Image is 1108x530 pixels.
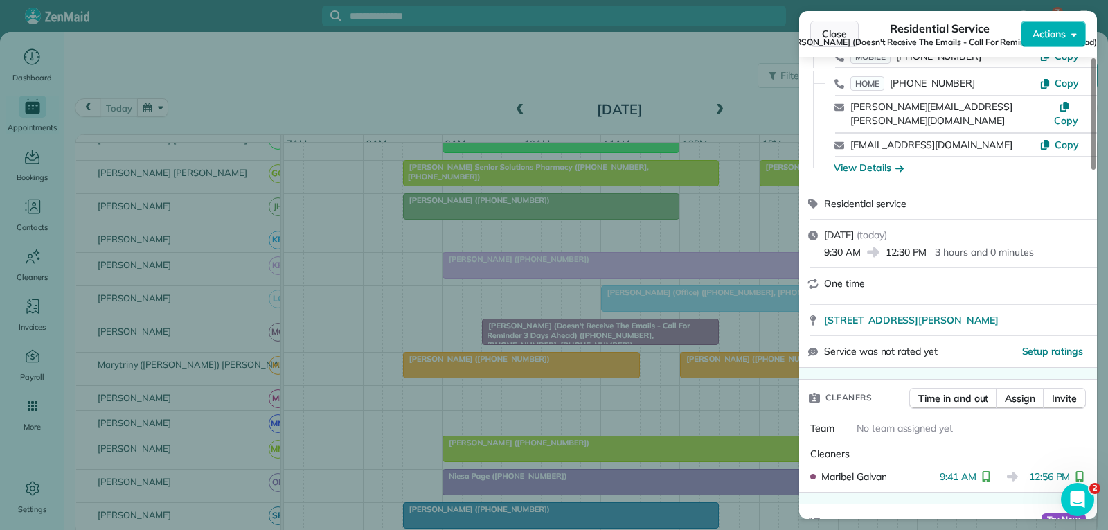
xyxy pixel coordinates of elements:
[996,388,1044,409] button: Assign
[1022,345,1084,357] span: Setup ratings
[825,515,874,529] span: Checklist
[857,422,953,434] span: No team assigned yet
[850,100,1012,127] a: [PERSON_NAME][EMAIL_ADDRESS][PERSON_NAME][DOMAIN_NAME]
[1055,139,1079,151] span: Copy
[1033,27,1066,41] span: Actions
[909,388,997,409] button: Time in and out
[1061,483,1094,516] iframe: Intercom live chat
[850,49,891,64] span: MOBILE
[821,470,886,484] span: Maribel Galvan
[824,344,938,359] span: Service was not rated yet
[850,76,975,90] a: HOME[PHONE_NUMBER]
[1054,114,1078,127] span: Copy
[935,245,1033,259] p: 3 hours and 0 minutes
[824,245,861,259] span: 9:30 AM
[850,139,1012,151] a: [EMAIL_ADDRESS][DOMAIN_NAME]
[918,391,988,405] span: Time in and out
[896,50,981,62] span: [PHONE_NUMBER]
[810,21,859,47] button: Close
[1055,50,1079,62] span: Copy
[1055,77,1079,89] span: Copy
[824,229,854,241] span: [DATE]
[1039,76,1079,90] button: Copy
[890,20,989,37] span: Residential Service
[857,229,887,241] span: ( today )
[1052,391,1077,405] span: Invite
[886,245,927,259] span: 12:30 PM
[822,27,847,41] span: Close
[824,313,1089,327] a: [STREET_ADDRESS][PERSON_NAME]
[850,76,884,91] span: HOME
[890,77,975,89] span: [PHONE_NUMBER]
[834,161,904,175] button: View Details
[810,422,834,434] span: Team
[1089,483,1100,494] span: 2
[810,448,850,460] span: Cleaners
[825,391,872,405] span: Cleaners
[824,313,999,327] span: [STREET_ADDRESS][PERSON_NAME]
[1043,388,1086,409] button: Invite
[1005,391,1035,405] span: Assign
[850,49,981,63] a: MOBILE[PHONE_NUMBER]
[940,470,976,484] span: 9:41 AM
[824,197,906,210] span: Residential service
[783,37,1097,48] span: [PERSON_NAME] (Doesn't Receive The Emails - Call For Reminder 3 Days Ahead)
[1039,138,1079,152] button: Copy
[1053,100,1079,127] button: Copy
[824,277,865,290] span: One time
[1022,344,1084,358] button: Setup ratings
[1029,470,1071,484] span: 12:56 PM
